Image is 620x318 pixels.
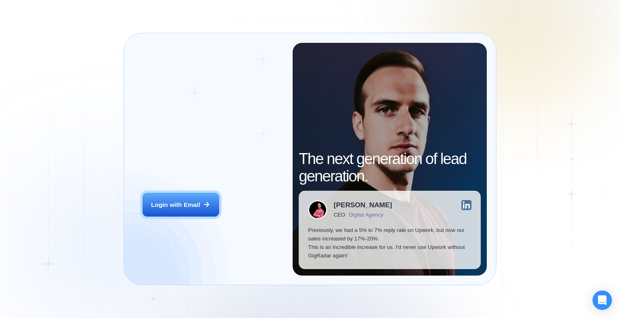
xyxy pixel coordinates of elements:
[334,202,392,208] div: [PERSON_NAME]
[593,291,612,310] div: Open Intercom Messenger
[142,193,219,217] button: Login with Email
[299,150,481,184] h2: The next generation of lead generation.
[334,212,345,218] div: CEO
[308,226,471,260] p: Previously, we had a 5% to 7% reply rate on Upwork, but now our sales increased by 17%-20%. This ...
[349,212,383,218] div: Digital Agency
[151,200,200,209] div: Login with Email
